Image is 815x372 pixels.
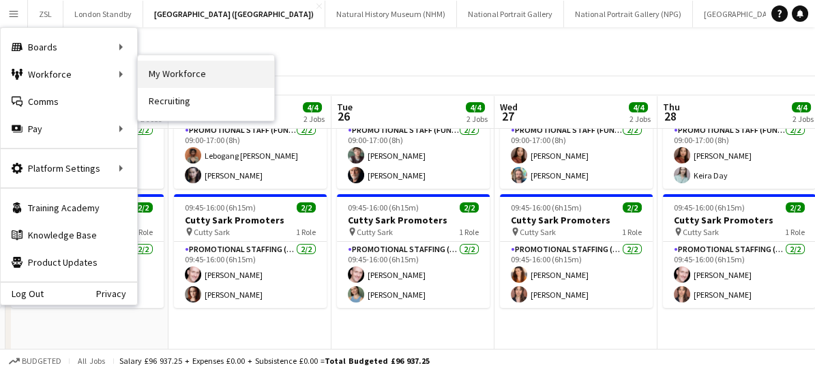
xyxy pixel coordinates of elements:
[500,75,653,189] app-job-card: 09:00-17:00 (8h)2/2[GEOGRAPHIC_DATA]1 RolePromotional Staff (Fundraiser)2/209:00-17:00 (8h)[PERSO...
[28,1,63,27] button: ZSL
[629,102,648,112] span: 4/4
[1,115,137,142] div: Pay
[337,75,490,189] app-job-card: 09:00-17:00 (8h)2/2[GEOGRAPHIC_DATA]1 RolePromotional Staff (Fundraiser)2/209:00-17:00 (8h)[PERSO...
[511,202,582,213] span: 09:45-16:00 (6h15m)
[174,242,327,308] app-card-role: Promotional Staffing (Brand Ambassadors)2/209:45-16:00 (6h15m)[PERSON_NAME][PERSON_NAME]
[674,202,745,213] span: 09:45-16:00 (6h15m)
[303,102,322,112] span: 4/4
[683,227,719,237] span: Cutty Sark
[1,88,137,115] a: Comms
[564,1,693,27] button: National Portrait Gallery (NPG)
[792,114,814,124] div: 2 Jobs
[337,123,490,189] app-card-role: Promotional Staff (Fundraiser)2/209:00-17:00 (8h)[PERSON_NAME][PERSON_NAME]
[174,194,327,308] app-job-card: 09:45-16:00 (6h15m)2/2Cutty Sark Promoters Cutty Sark1 RolePromotional Staffing (Brand Ambassador...
[63,1,143,27] button: London Standby
[138,88,274,115] a: Recruiting
[297,202,316,213] span: 2/2
[325,356,430,366] span: Total Budgeted £96 937.25
[174,75,327,189] app-job-card: 09:00-17:00 (8h)2/2[GEOGRAPHIC_DATA]1 RolePromotional Staff (Fundraiser)2/209:00-17:00 (8h)Leboga...
[661,108,680,124] span: 28
[1,155,137,182] div: Platform Settings
[348,202,419,213] span: 09:45-16:00 (6h15m)
[174,123,327,189] app-card-role: Promotional Staff (Fundraiser)2/209:00-17:00 (8h)Lebogang [PERSON_NAME][PERSON_NAME]
[1,249,137,276] a: Product Updates
[460,202,479,213] span: 2/2
[194,227,230,237] span: Cutty Sark
[1,288,44,299] a: Log Out
[785,227,805,237] span: 1 Role
[1,221,137,249] a: Knowledge Base
[96,288,137,299] a: Privacy
[138,61,274,88] a: My Workforce
[623,202,642,213] span: 2/2
[337,101,353,113] span: Tue
[133,227,153,237] span: 1 Role
[457,1,564,27] button: National Portrait Gallery
[296,227,316,237] span: 1 Role
[786,202,805,213] span: 2/2
[119,356,430,366] div: Salary £96 937.25 + Expenses £0.00 + Subsistence £0.00 =
[500,101,518,113] span: Wed
[143,1,325,27] button: [GEOGRAPHIC_DATA] ([GEOGRAPHIC_DATA])
[693,1,811,27] button: [GEOGRAPHIC_DATA] (HES)
[466,114,488,124] div: 2 Jobs
[792,102,811,112] span: 4/4
[500,123,653,189] app-card-role: Promotional Staff (Fundraiser)2/209:00-17:00 (8h)[PERSON_NAME][PERSON_NAME]
[459,227,479,237] span: 1 Role
[500,214,653,226] h3: Cutty Sark Promoters
[337,214,490,226] h3: Cutty Sark Promoters
[134,202,153,213] span: 2/2
[337,194,490,308] app-job-card: 09:45-16:00 (6h15m)2/2Cutty Sark Promoters Cutty Sark1 RolePromotional Staffing (Brand Ambassador...
[22,356,61,366] span: Budgeted
[622,227,642,237] span: 1 Role
[7,354,63,369] button: Budgeted
[1,61,137,88] div: Workforce
[663,101,680,113] span: Thu
[629,114,651,124] div: 2 Jobs
[500,194,653,308] app-job-card: 09:45-16:00 (6h15m)2/2Cutty Sark Promoters Cutty Sark1 RolePromotional Staffing (Brand Ambassador...
[466,102,485,112] span: 4/4
[303,114,325,124] div: 2 Jobs
[520,227,556,237] span: Cutty Sark
[357,227,393,237] span: Cutty Sark
[337,242,490,308] app-card-role: Promotional Staffing (Brand Ambassadors)2/209:45-16:00 (6h15m)[PERSON_NAME][PERSON_NAME]
[75,356,108,366] span: All jobs
[498,108,518,124] span: 27
[185,202,256,213] span: 09:45-16:00 (6h15m)
[325,1,457,27] button: Natural History Museum (NHM)
[1,33,137,61] div: Boards
[335,108,353,124] span: 26
[500,242,653,308] app-card-role: Promotional Staffing (Brand Ambassadors)2/209:45-16:00 (6h15m)[PERSON_NAME][PERSON_NAME]
[1,194,137,221] a: Training Academy
[174,214,327,226] h3: Cutty Sark Promoters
